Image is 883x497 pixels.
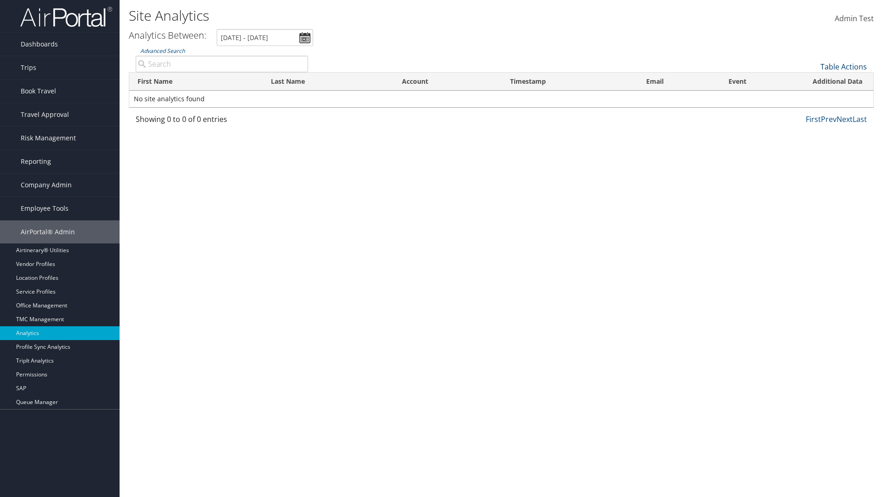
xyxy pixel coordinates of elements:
[804,73,873,91] th: Additional Data
[21,150,51,173] span: Reporting
[20,6,112,28] img: airportal-logo.png
[263,73,394,91] th: Last Name: activate to sort column ascending
[835,13,874,23] span: Admin Test
[821,114,837,124] a: Prev
[136,114,308,129] div: Showing 0 to 0 of 0 entries
[820,62,867,72] a: Table Actions
[502,73,638,91] th: Timestamp: activate to sort column descending
[129,29,206,41] h3: Analytics Between:
[129,6,625,25] h1: Site Analytics
[720,73,804,91] th: Event
[129,91,873,107] td: No site analytics found
[638,73,720,91] th: Email
[853,114,867,124] a: Last
[136,56,308,72] input: Advanced Search
[21,80,56,103] span: Book Travel
[21,56,36,79] span: Trips
[217,29,313,46] input: [DATE] - [DATE]
[21,103,69,126] span: Travel Approval
[394,73,502,91] th: Account: activate to sort column ascending
[21,33,58,56] span: Dashboards
[806,114,821,124] a: First
[21,173,72,196] span: Company Admin
[21,127,76,150] span: Risk Management
[129,73,263,91] th: First Name: activate to sort column ascending
[21,197,69,220] span: Employee Tools
[835,5,874,33] a: Admin Test
[21,220,75,243] span: AirPortal® Admin
[140,47,185,55] a: Advanced Search
[837,114,853,124] a: Next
